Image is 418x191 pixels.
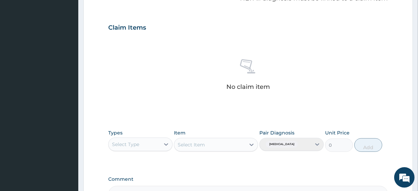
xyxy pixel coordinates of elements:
[108,176,388,182] label: Comment
[35,38,114,47] div: Chat with us now
[112,3,128,20] div: Minimize live chat window
[354,138,382,152] button: Add
[13,34,28,51] img: d_794563401_company_1708531726252_794563401
[259,129,294,136] label: Pair Diagnosis
[108,24,146,32] h3: Claim Items
[108,130,123,136] label: Types
[112,141,139,148] div: Select Type
[226,83,270,90] p: No claim item
[39,54,94,123] span: We're online!
[3,123,130,146] textarea: Type your message and hit 'Enter'
[325,129,350,136] label: Unit Price
[174,129,186,136] label: Item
